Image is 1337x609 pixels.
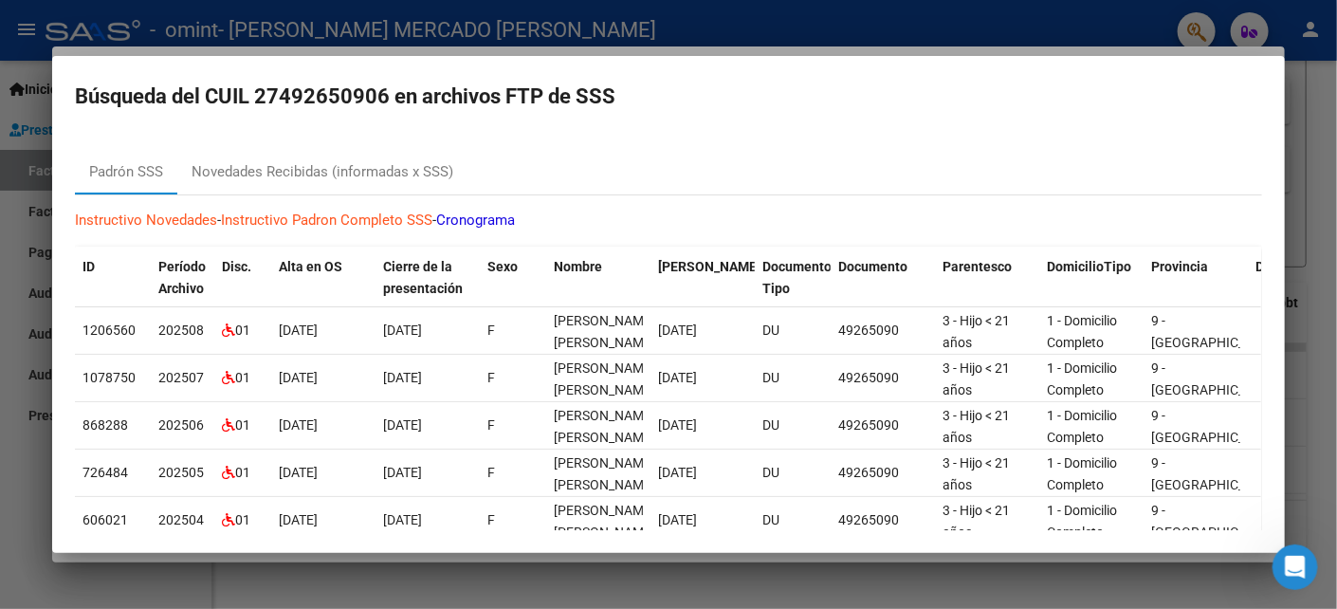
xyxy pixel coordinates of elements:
[383,512,422,527] span: [DATE]
[333,11,367,46] div: Cerrar
[145,506,355,544] button: 🔙 Volver al menú principal
[762,367,823,389] div: DU
[375,247,480,309] datatable-header-cell: Cierre de la presentación
[30,171,296,413] div: 👉 Si no aparece nada o la caja está vacía, no contamos con esa información en el sistema. ​ 📍 Par...
[222,462,264,484] div: 01
[92,22,291,51] p: El equipo también puede ayudar
[554,455,655,492] span: CORREA MANGIONE, JULIA DELFINA
[158,370,204,385] span: 202507
[54,14,84,45] img: Profile image for Fin
[1047,313,1117,350] span: 1 - Domicilio Completo
[383,417,422,433] span: [DATE]
[75,212,217,229] a: Instructivo Novedades
[158,417,204,433] span: 202506
[279,370,318,385] span: [DATE]
[943,360,1010,397] span: 3 - Hijo < 21 años
[487,465,495,480] span: F
[39,506,153,544] button: ⏭️ Continuar
[762,259,832,296] span: Documento Tipo
[658,512,697,527] span: [DATE]
[838,462,927,484] div: 49265090
[222,259,251,274] span: Disc.
[158,512,204,527] span: 202504
[658,323,697,338] span: [DATE]
[487,512,495,527] span: F
[1047,360,1117,397] span: 1 - Domicilio Completo
[82,370,136,385] span: 1078750
[1039,247,1144,309] datatable-header-cell: DomicilioTipo
[89,161,163,183] div: Padrón SSS
[75,210,1262,231] p: - -
[279,323,318,338] span: [DATE]
[383,465,422,480] span: [DATE]
[75,247,151,309] datatable-header-cell: ID
[1151,259,1208,274] span: Provincia
[75,79,1262,115] h2: Búsqueda del CUIL 27492650906 en archivos FTP de SSS
[554,313,655,350] span: CORREA MANGIONE, JULIA DELFINA
[943,503,1010,540] span: 3 - Hijo < 21 años
[943,313,1010,350] span: 3 - Hijo < 21 años
[1144,247,1248,309] datatable-header-cell: Provincia
[762,415,823,436] div: DU
[82,465,128,480] span: 726484
[546,247,650,309] datatable-header-cell: Nombre
[158,465,204,480] span: 202505
[82,259,95,274] span: ID
[762,509,823,531] div: DU
[658,259,764,274] span: [PERSON_NAME].
[838,415,927,436] div: 49265090
[487,417,495,433] span: F
[935,247,1039,309] datatable-header-cell: Parentesco
[1047,408,1117,445] span: 1 - Domicilio Completo
[1273,544,1318,590] iframe: Intercom live chat
[1151,408,1279,445] span: 9 - [GEOGRAPHIC_DATA]
[82,323,136,338] span: 1206560
[480,247,546,309] datatable-header-cell: Sexo
[1151,503,1279,540] span: 9 - [GEOGRAPHIC_DATA]
[192,161,453,183] div: Novedades Recibidas (informadas x SSS)
[487,259,518,274] span: Sexo
[92,8,115,22] h1: Fin
[838,259,907,274] span: Documento
[383,323,422,338] span: [DATE]
[658,370,697,385] span: [DATE]
[943,259,1012,274] span: Parentesco
[1047,259,1131,274] span: DomicilioTipo
[279,417,318,433] span: [DATE]
[554,360,655,397] span: CORREA MANGIONE, JULIA DELFINA
[1151,313,1279,350] span: 9 - [GEOGRAPHIC_DATA]
[487,370,495,385] span: F
[943,455,1010,492] span: 3 - Hijo < 21 años
[279,259,342,274] span: Alta en OS
[271,247,375,309] datatable-header-cell: Alta en OS
[383,259,463,296] span: Cierre de la presentación
[831,247,935,309] datatable-header-cell: Documento
[487,323,495,338] span: F
[762,320,823,341] div: DU
[222,509,264,531] div: 01
[838,509,927,531] div: 49265090
[297,11,333,47] button: Inicio
[82,512,128,527] span: 606021
[658,417,697,433] span: [DATE]
[279,465,318,480] span: [DATE]
[1047,455,1117,492] span: 1 - Domicilio Completo
[943,408,1010,445] span: 3 - Hijo < 21 años
[383,370,422,385] span: [DATE]
[222,367,264,389] div: 01
[1047,503,1117,540] span: 1 - Domicilio Completo
[158,323,204,338] span: 202508
[151,247,214,309] datatable-header-cell: Período Archivo
[12,11,48,47] button: go back
[554,408,655,445] span: CORREA MANGIONE, JULIA DELFINA
[658,465,697,480] span: [DATE]
[838,320,927,341] div: 49265090
[762,462,823,484] div: DU
[158,259,206,296] span: Período Archivo
[755,247,831,309] datatable-header-cell: Documento Tipo
[279,512,318,527] span: [DATE]
[144,459,355,497] button: 🔍 No encuentro la factura.
[1151,360,1279,397] span: 9 - [GEOGRAPHIC_DATA]
[554,259,602,274] span: Nombre
[436,212,515,229] a: Cronograma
